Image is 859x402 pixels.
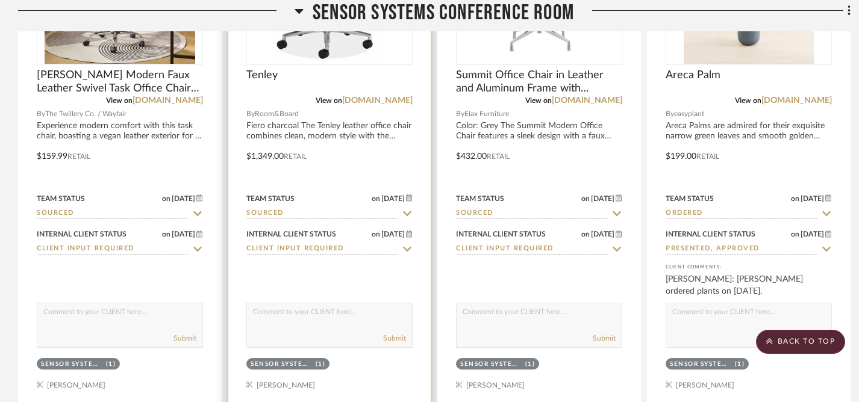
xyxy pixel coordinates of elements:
[246,244,398,255] input: Type to Search…
[372,195,380,202] span: on
[761,96,832,105] a: [DOMAIN_NAME]
[37,229,127,240] div: Internal Client Status
[666,69,720,82] span: Areca Palm
[735,97,761,104] span: View on
[133,96,203,105] a: [DOMAIN_NAME]
[670,360,732,369] div: Sensor Systems Conference Room
[791,195,799,202] span: on
[246,69,278,82] span: Tenley
[735,360,745,369] div: (1)
[666,244,817,255] input: Type to Search…
[37,193,85,204] div: Team Status
[799,194,825,203] span: [DATE]
[581,195,590,202] span: on
[162,230,170,238] span: on
[456,69,622,95] span: Summit Office Chair in Leather and Aluminum Frame with Adjustable Height and Swivel
[756,330,845,354] scroll-to-top-button: BACK TO TOP
[45,108,127,120] span: The Twillery Co. / Wayfair
[456,108,464,120] span: By
[456,208,608,220] input: Type to Search…
[590,194,616,203] span: [DATE]
[460,360,522,369] div: Sensor Systems Conference Room
[37,108,45,120] span: By
[173,333,196,344] button: Submit
[666,229,755,240] div: Internal Client Status
[170,194,196,203] span: [DATE]
[456,193,504,204] div: Team Status
[456,244,608,255] input: Type to Search…
[666,193,714,204] div: Team Status
[666,208,817,220] input: Type to Search…
[383,333,406,344] button: Submit
[37,208,189,220] input: Type to Search…
[791,230,799,238] span: on
[380,194,406,203] span: [DATE]
[316,360,326,369] div: (1)
[246,193,295,204] div: Team Status
[316,97,342,104] span: View on
[106,360,116,369] div: (1)
[246,108,255,120] span: By
[170,230,196,238] span: [DATE]
[552,96,622,105] a: [DOMAIN_NAME]
[380,230,406,238] span: [DATE]
[674,108,704,120] span: easyplant
[342,96,413,105] a: [DOMAIN_NAME]
[246,208,398,220] input: Type to Search…
[251,360,313,369] div: Sensor Systems Conference Room
[372,230,380,238] span: on
[41,360,103,369] div: Sensor Systems Conference Room
[162,195,170,202] span: on
[106,97,133,104] span: View on
[581,230,590,238] span: on
[246,229,336,240] div: Internal Client Status
[525,97,552,104] span: View on
[525,360,536,369] div: (1)
[590,230,616,238] span: [DATE]
[456,229,546,240] div: Internal Client Status
[593,333,616,344] button: Submit
[464,108,509,120] span: Elax Furniture
[799,230,825,238] span: [DATE]
[666,108,674,120] span: By
[255,108,299,120] span: Room&Board
[37,244,189,255] input: Type to Search…
[666,273,832,297] div: [PERSON_NAME]: [PERSON_NAME] ordered plants on [DATE].
[37,69,203,95] span: [PERSON_NAME] Modern Faux Leather Swivel Task Office Chair with Tufted Back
